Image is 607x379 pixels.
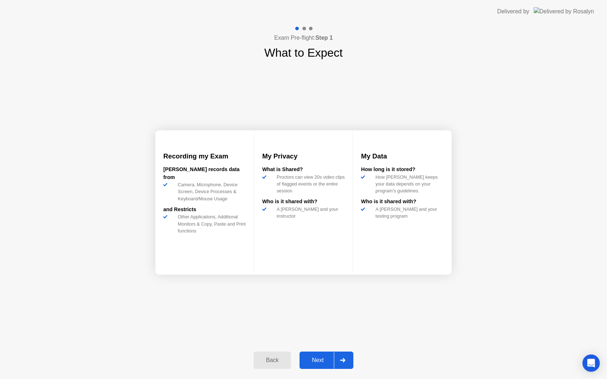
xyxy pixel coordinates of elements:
[373,174,444,195] div: How [PERSON_NAME] keeps your data depends on your program’s guidelines.
[262,198,345,206] div: Who is it shared with?
[274,206,345,219] div: A [PERSON_NAME] and your instructor
[361,151,444,161] h3: My Data
[274,34,333,42] h4: Exam Pre-flight:
[175,213,246,234] div: Other Applications, Additional Monitors & Copy, Paste and Print functions
[300,352,353,369] button: Next
[373,206,444,219] div: A [PERSON_NAME] and your testing program
[163,151,246,161] h3: Recording my Exam
[163,166,246,181] div: [PERSON_NAME] records data from
[302,357,334,363] div: Next
[163,206,246,214] div: and Restricts
[256,357,289,363] div: Back
[262,151,345,161] h3: My Privacy
[582,354,600,372] div: Open Intercom Messenger
[264,44,343,61] h1: What to Expect
[175,181,246,202] div: Camera, Microphone, Device Screen, Device Processes & Keyboard/Mouse Usage
[315,35,333,41] b: Step 1
[262,166,345,174] div: What is Shared?
[361,198,444,206] div: Who is it shared with?
[497,7,529,16] div: Delivered by
[254,352,291,369] button: Back
[361,166,444,174] div: How long is it stored?
[274,174,345,195] div: Proctors can view 20s video clips of flagged events or the entire session
[534,7,594,16] img: Delivered by Rosalyn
